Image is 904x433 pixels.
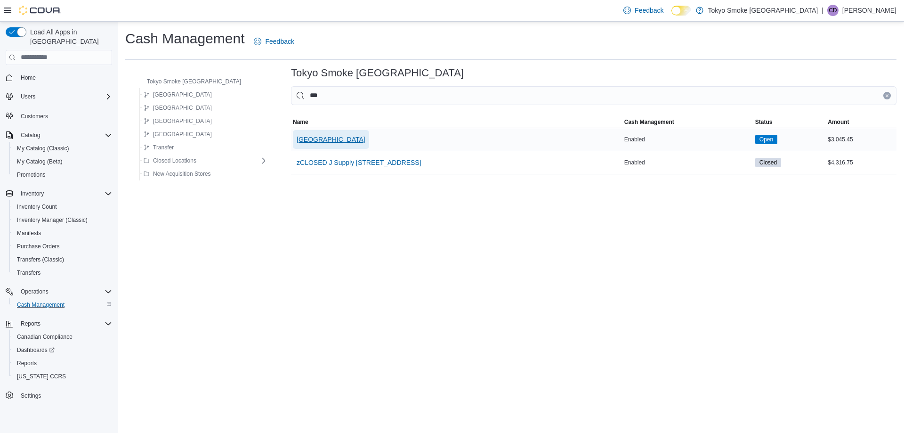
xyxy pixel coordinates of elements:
[9,253,116,266] button: Transfers (Classic)
[13,358,112,369] span: Reports
[17,286,52,297] button: Operations
[297,158,421,167] span: zCLOSED J Supply [STREET_ADDRESS]
[21,93,35,100] span: Users
[140,129,216,140] button: [GEOGRAPHIC_DATA]
[822,5,823,16] p: |
[13,267,112,278] span: Transfers
[13,241,112,252] span: Purchase Orders
[153,157,196,164] span: Closed Locations
[153,131,212,138] span: [GEOGRAPHIC_DATA]
[17,216,88,224] span: Inventory Manager (Classic)
[153,170,211,178] span: New Acquisition Stores
[17,130,112,141] span: Catalog
[755,135,777,144] span: Open
[17,243,60,250] span: Purchase Orders
[140,102,216,114] button: [GEOGRAPHIC_DATA]
[883,92,891,99] button: Clear input
[827,5,839,16] div: Corey Despres
[17,111,52,122] a: Customers
[17,72,112,83] span: Home
[671,6,691,16] input: Dark Mode
[9,142,116,155] button: My Catalog (Classic)
[125,29,244,48] h1: Cash Management
[13,201,112,212] span: Inventory Count
[17,130,44,141] button: Catalog
[2,71,116,84] button: Home
[622,157,753,168] div: Enabled
[9,168,116,181] button: Promotions
[755,158,781,167] span: Closed
[293,118,308,126] span: Name
[17,145,69,152] span: My Catalog (Classic)
[6,67,112,427] nav: Complex example
[13,143,112,154] span: My Catalog (Classic)
[13,299,68,310] a: Cash Management
[17,229,41,237] span: Manifests
[17,390,45,401] a: Settings
[17,286,112,297] span: Operations
[13,254,112,265] span: Transfers (Classic)
[13,169,49,180] a: Promotions
[13,143,73,154] a: My Catalog (Classic)
[13,299,112,310] span: Cash Management
[624,118,674,126] span: Cash Management
[21,131,40,139] span: Catalog
[17,91,112,102] span: Users
[17,318,44,329] button: Reports
[21,113,48,120] span: Customers
[2,187,116,200] button: Inventory
[2,317,116,330] button: Reports
[620,1,667,20] a: Feedback
[13,267,44,278] a: Transfers
[2,90,116,103] button: Users
[17,203,57,211] span: Inventory Count
[2,285,116,298] button: Operations
[17,72,40,83] a: Home
[13,228,45,239] a: Manifests
[9,298,116,311] button: Cash Management
[13,371,70,382] a: [US_STATE] CCRS
[17,359,37,367] span: Reports
[826,157,896,168] div: $4,316.75
[17,333,73,341] span: Canadian Compliance
[291,86,896,105] input: This is a search bar. As you type, the results lower in the page will automatically filter.
[9,357,116,370] button: Reports
[9,200,116,213] button: Inventory Count
[17,188,112,199] span: Inventory
[13,344,112,356] span: Dashboards
[826,116,896,128] button: Amount
[21,320,40,327] span: Reports
[13,241,64,252] a: Purchase Orders
[17,373,66,380] span: [US_STATE] CCRS
[17,171,46,179] span: Promotions
[17,318,112,329] span: Reports
[13,214,91,226] a: Inventory Manager (Classic)
[17,110,112,122] span: Customers
[140,142,178,153] button: Transfer
[635,6,663,15] span: Feedback
[13,214,112,226] span: Inventory Manager (Classic)
[755,118,773,126] span: Status
[147,78,241,85] span: Tokyo Smoke [GEOGRAPHIC_DATA]
[9,240,116,253] button: Purchase Orders
[19,6,61,15] img: Cova
[140,115,216,127] button: [GEOGRAPHIC_DATA]
[13,156,66,167] a: My Catalog (Beta)
[829,5,837,16] span: CD
[291,67,464,79] h3: Tokyo Smoke [GEOGRAPHIC_DATA]
[134,76,245,87] button: Tokyo Smoke [GEOGRAPHIC_DATA]
[13,358,40,369] a: Reports
[17,91,39,102] button: Users
[153,117,212,125] span: [GEOGRAPHIC_DATA]
[622,116,753,128] button: Cash Management
[21,288,48,295] span: Operations
[140,168,215,180] button: New Acquisition Stores
[13,331,76,343] a: Canadian Compliance
[17,158,63,165] span: My Catalog (Beta)
[21,392,41,400] span: Settings
[13,371,112,382] span: Washington CCRS
[13,344,58,356] a: Dashboards
[9,227,116,240] button: Manifests
[293,153,425,172] button: zCLOSED J Supply [STREET_ADDRESS]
